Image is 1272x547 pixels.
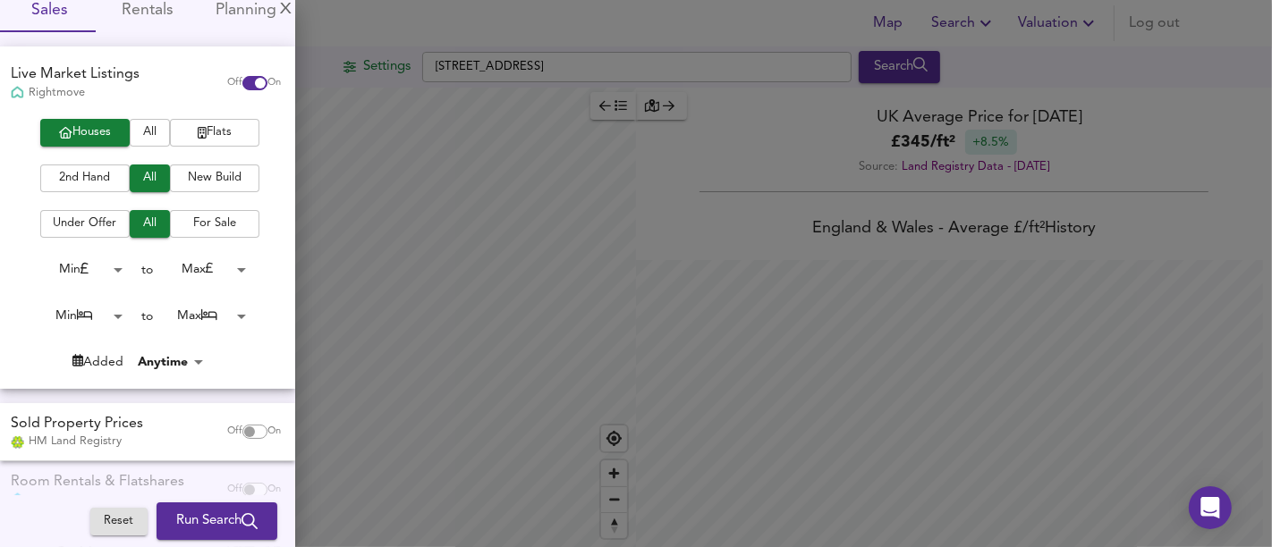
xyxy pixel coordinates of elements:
[11,414,143,434] div: Sold Property Prices
[11,86,24,101] img: Rightmove
[176,509,258,533] span: Run Search
[99,511,139,532] span: Reset
[1189,486,1232,529] div: Open Intercom Messenger
[280,4,292,16] div: X
[179,122,250,143] span: Flats
[170,164,259,192] button: New Build
[40,210,130,238] button: Under Offer
[142,307,154,325] div: to
[139,168,161,189] span: All
[170,119,259,147] button: Flats
[130,119,170,147] button: All
[154,256,252,283] div: Max
[130,210,170,238] button: All
[49,122,121,143] span: Houses
[11,64,140,85] div: Live Market Listings
[11,85,140,101] div: Rightmove
[179,168,250,189] span: New Build
[227,76,242,90] span: Off
[139,214,161,234] span: All
[40,164,130,192] button: 2nd Hand
[30,302,129,330] div: Min
[11,436,24,449] img: Land Registry
[49,168,121,189] span: 2nd Hand
[139,122,161,143] span: All
[30,256,129,283] div: Min
[267,425,281,439] span: On
[227,425,242,439] span: Off
[40,119,130,147] button: Houses
[49,214,121,234] span: Under Offer
[11,433,143,450] div: HM Land Registry
[170,210,259,238] button: For Sale
[130,164,170,192] button: All
[72,353,123,371] div: Added
[90,508,148,535] button: Reset
[154,302,252,330] div: Max
[157,502,277,540] button: Run Search
[179,214,250,234] span: For Sale
[132,353,209,371] div: Anytime
[142,261,154,279] div: to
[267,76,281,90] span: On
